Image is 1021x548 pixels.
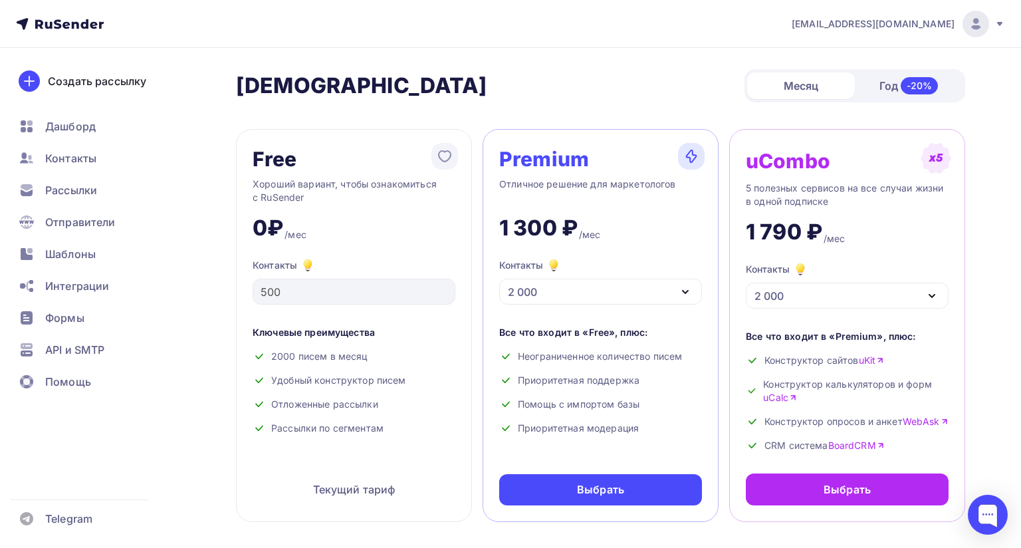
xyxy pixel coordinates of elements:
div: 0₽ [253,215,283,241]
div: Удобный конструктор писем [253,374,455,387]
a: BoardCRM [828,439,885,452]
a: WebAsk [903,415,949,428]
h2: [DEMOGRAPHIC_DATA] [236,72,487,99]
button: Контакты 2 000 [499,257,702,305]
div: Выбрать [577,482,624,497]
div: Free [253,148,297,170]
div: Хороший вариант, чтобы ознакомиться с RuSender [253,178,455,204]
a: Формы [11,305,169,331]
span: API и SMTP [45,342,104,358]
a: Рассылки [11,177,169,204]
a: uCalc [763,391,797,404]
span: Шаблоны [45,246,96,262]
div: Текущий тариф [253,474,455,505]
span: Дашборд [45,118,96,134]
div: Создать рассылку [48,73,146,89]
div: Контакты [499,257,562,273]
div: Отличное решение для маркетологов [499,178,702,204]
div: Ключевые преимущества [253,326,455,339]
a: Дашборд [11,113,169,140]
div: 1 790 ₽ [746,219,822,245]
div: Все что входит в «Free», плюс: [499,326,702,339]
div: Помощь с импортом базы [499,398,702,411]
div: 2000 писем в месяц [253,350,455,363]
span: Конструктор калькуляторов и форм [763,378,949,404]
button: Контакты 2 000 [746,261,949,309]
span: Рассылки [45,182,97,198]
a: Шаблоны [11,241,169,267]
div: Рассылки по сегментам [253,422,455,435]
span: Формы [45,310,84,326]
div: Контакты [746,261,808,277]
div: Отложенные рассылки [253,398,455,411]
a: [EMAIL_ADDRESS][DOMAIN_NAME] [792,11,1005,37]
div: /мес [284,228,306,241]
div: Приоритетная модерация [499,422,702,435]
div: /мес [824,232,846,245]
a: Отправители [11,209,169,235]
div: 1 300 ₽ [499,215,578,241]
span: Контакты [45,150,96,166]
div: 2 000 [754,288,784,304]
div: Premium [499,148,589,170]
div: Все что входит в «Premium», плюс: [746,330,949,343]
span: Конструктор сайтов [764,354,884,367]
div: 2 000 [508,284,537,300]
div: Неограниченное количество писем [499,350,702,363]
span: Конструктор опросов и анкет [764,415,949,428]
span: [EMAIL_ADDRESS][DOMAIN_NAME] [792,17,955,31]
div: -20% [901,77,939,94]
div: Приоритетная поддержка [499,374,702,387]
span: CRM система [764,439,885,452]
div: Месяц [747,72,855,99]
span: Telegram [45,511,92,527]
div: /мес [579,228,601,241]
div: uCombo [746,150,830,172]
div: Выбрать [824,481,871,497]
a: uKit [859,354,885,367]
span: Отправители [45,214,116,230]
span: Интеграции [45,278,109,294]
a: Контакты [11,145,169,172]
div: 5 полезных сервисов на все случаи жизни в одной подписке [746,182,949,208]
div: Год [855,72,963,100]
span: Помощь [45,374,91,390]
div: Контакты [253,257,455,273]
